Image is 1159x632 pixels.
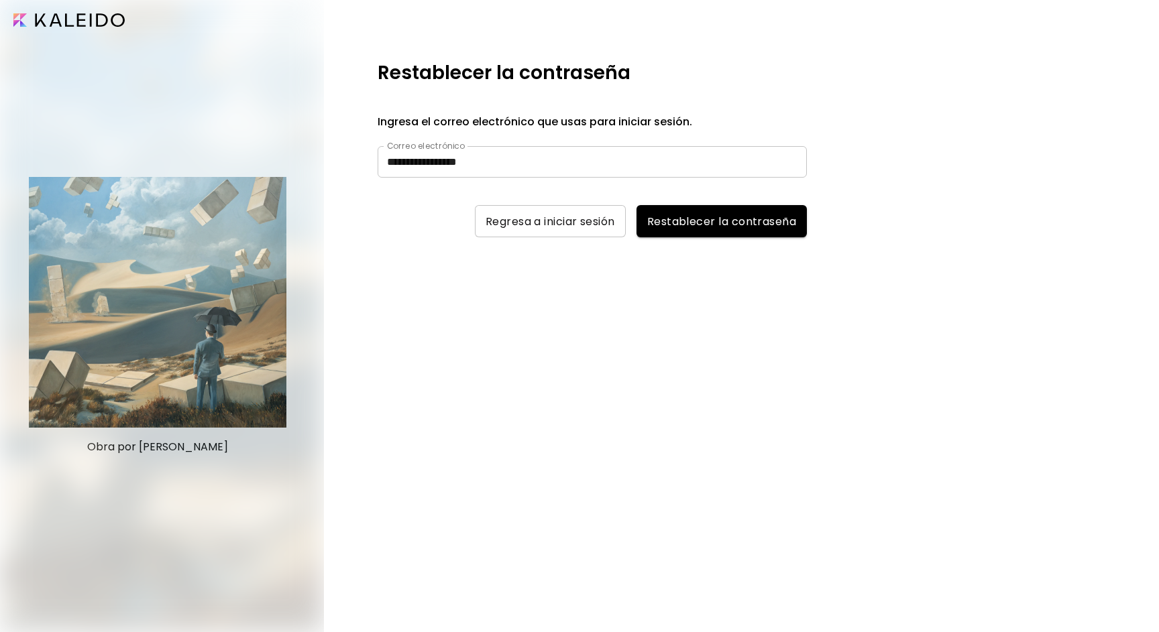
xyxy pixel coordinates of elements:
span: Restablecer la contraseña [647,214,796,229]
span: Regresa a iniciar sesión [486,214,615,229]
h5: Restablecer la contraseña [378,59,630,87]
h5: Ingresa el correo electrónico que usas para iniciar sesión. [378,114,807,130]
button: Restablecer la contraseña [637,205,807,237]
button: Regresa a iniciar sesión [475,205,626,237]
